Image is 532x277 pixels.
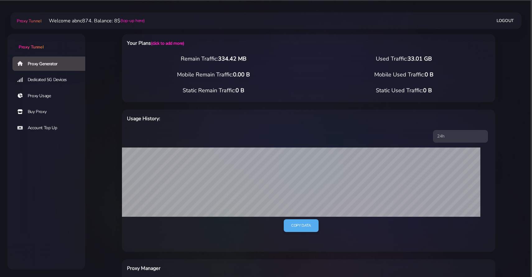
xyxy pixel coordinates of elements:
div: Static Remain Traffic: [118,86,309,95]
div: Mobile Used Traffic: [309,70,499,79]
span: Proxy Tunnel [19,44,44,50]
a: Proxy Usage [12,89,90,103]
div: Static Used Traffic: [309,86,499,95]
a: (top-up here) [120,17,144,24]
a: Proxy Tunnel [16,16,41,26]
iframe: Webchat Widget [502,247,524,269]
a: Account Top Up [12,121,90,135]
h6: Your Plans [127,39,336,47]
h6: Usage History: [127,115,336,123]
a: Logout [497,15,514,26]
div: Mobile Remain Traffic: [118,70,309,79]
span: 0 B [236,87,244,94]
span: 334.42 MB [218,55,246,62]
a: Dedicated 5G Devices [12,73,90,87]
span: 0 B [423,87,432,94]
h6: Proxy Manager [127,264,336,272]
a: Buy Proxy [12,105,90,119]
span: 0.00 B [233,71,250,78]
span: Proxy Tunnel [17,18,41,24]
li: Welcome abnc874. Balance: 8$ [41,17,144,25]
span: 33.01 GB [408,55,432,62]
div: Remain Traffic: [118,55,309,63]
a: (click to add more) [151,40,184,46]
a: Proxy Tunnel [7,34,85,50]
div: Used Traffic: [309,55,499,63]
span: 0 B [425,71,433,78]
a: Proxy Generator [12,57,90,71]
a: Copy data [284,219,318,232]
